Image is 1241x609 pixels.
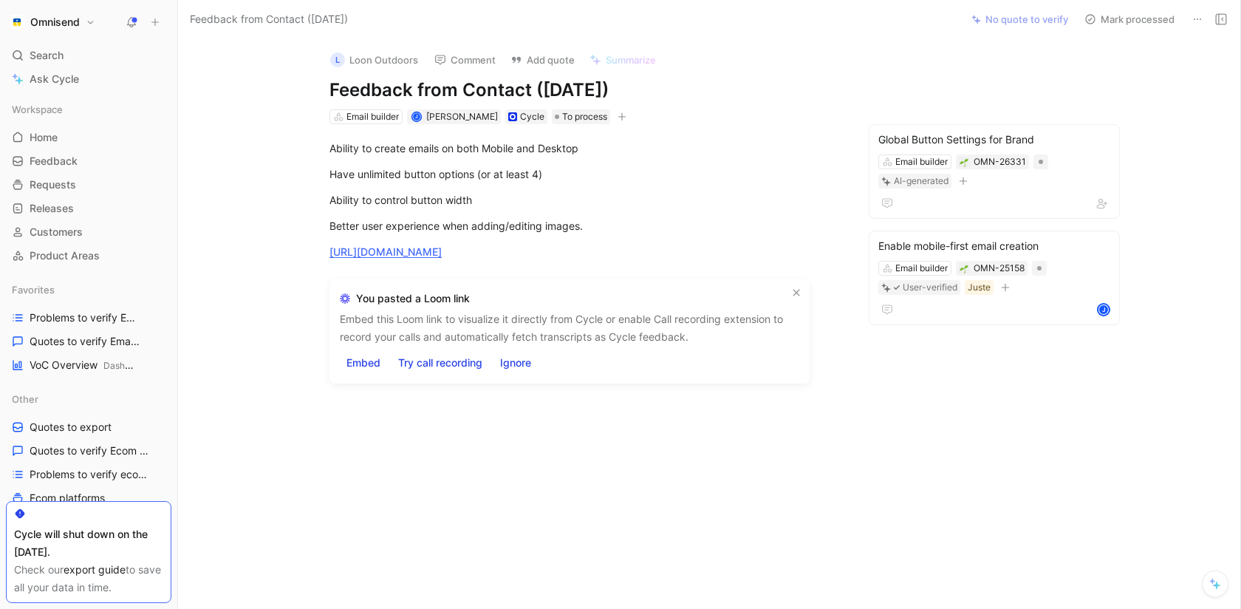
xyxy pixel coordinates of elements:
button: Mark processed [1078,9,1181,30]
button: Ignore [493,353,538,373]
div: Email builder [346,109,399,124]
a: Ask Cycle [6,68,171,90]
button: Comment [428,50,502,70]
a: Releases [6,197,171,220]
div: User-verified [903,280,957,295]
div: Cycle will shut down on the [DATE]. [14,525,163,561]
a: Quotes to export [6,416,171,438]
button: Try call recording [392,353,489,373]
div: Email builder [895,261,948,276]
a: Feedback [6,150,171,172]
a: Problems to verify Email Builder [6,307,171,329]
button: Add quote [504,50,581,70]
div: Other [6,388,171,410]
span: Search [30,47,64,64]
button: No quote to verify [965,9,1075,30]
div: Better user experience when adding/editing images. [329,218,841,234]
span: To process [562,109,607,124]
div: Have unlimited button options (or at least 4) [329,166,841,182]
div: Cycle [520,109,544,124]
a: Requests [6,174,171,196]
button: Summarize [583,50,663,70]
button: OmnisendOmnisend [6,12,99,33]
a: Home [6,126,171,149]
a: Customers [6,221,171,243]
img: 🌱 [960,265,968,273]
span: Feedback from Contact ([DATE]) [190,10,348,28]
span: Problems to verify Email Builder [30,310,142,325]
span: Problems to verify ecom platforms [30,467,154,482]
div: Ability to create emails on both Mobile and Desktop [329,140,841,156]
div: Workspace [6,98,171,120]
button: Embed [340,353,387,373]
span: Quotes to export [30,420,112,435]
span: Embed [346,354,380,372]
a: [URL][DOMAIN_NAME] [329,245,442,258]
span: Ecom platforms [30,491,105,506]
span: Summarize [606,53,656,67]
span: Favorites [12,282,55,297]
h1: Omnisend [30,16,80,29]
header: You pasted a Loom link [340,290,799,307]
button: LLoon Outdoors [324,49,425,71]
span: Workspace [12,102,63,117]
div: J [412,113,420,121]
a: Problems to verify ecom platforms [6,463,171,486]
a: VoC OverviewDashboards [6,354,171,376]
span: Quotes to verify Ecom platforms [30,443,154,458]
span: VoC Overview [30,358,137,373]
a: Quotes to verify Ecom platforms [6,440,171,462]
span: Requests [30,177,76,192]
img: Omnisend [10,15,24,30]
div: Check our to save all your data in time. [14,561,163,596]
span: Releases [30,201,74,216]
img: 🌱 [960,158,968,167]
button: 🌱 [959,263,969,273]
div: Email builder [895,154,948,169]
div: AI-generated [894,174,948,188]
div: OMN-26331 [974,154,1026,169]
div: J [1098,304,1109,315]
span: Product Areas [30,248,100,263]
span: Ask Cycle [30,70,79,88]
div: Search [6,44,171,67]
div: Favorites [6,279,171,301]
a: export guide [64,563,126,576]
span: [PERSON_NAME] [426,111,498,122]
div: Embed this Loom link to visualize it directly from Cycle or enable Call recording extension to re... [340,310,799,346]
a: Product Areas [6,245,171,267]
button: 🌱 [959,157,969,167]
h1: Feedback from Contact ([DATE]) [329,78,841,102]
div: L [330,52,345,67]
span: Customers [30,225,83,239]
span: Other [12,392,38,406]
div: Enable mobile-first email creation [878,237,1110,255]
span: Quotes to verify Email builder [30,334,140,349]
span: Feedback [30,154,78,169]
div: OMN-25158 [974,261,1025,276]
div: To process [552,109,610,124]
span: Try call recording [398,354,482,372]
span: Home [30,130,58,145]
span: Dashboards [103,360,153,371]
div: Ability to control button width [329,192,841,208]
a: Ecom platforms [6,487,171,509]
div: Juste [968,280,991,295]
div: Global Button Settings for Brand [878,131,1110,149]
span: Ignore [500,354,531,372]
a: Quotes to verify Email builder [6,330,171,353]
